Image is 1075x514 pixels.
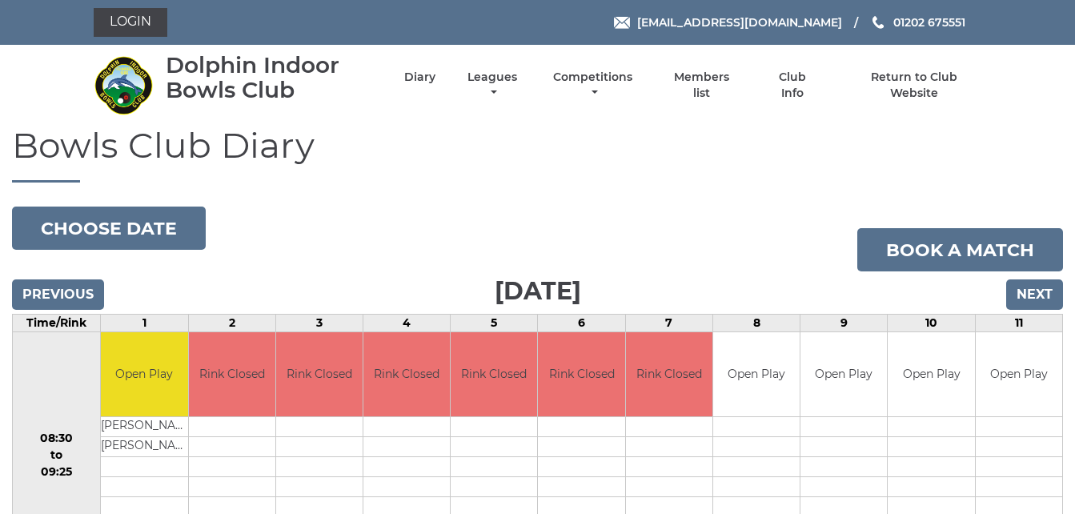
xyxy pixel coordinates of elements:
a: Phone us 01202 675551 [870,14,965,31]
td: 11 [975,315,1062,332]
td: Rink Closed [538,332,624,416]
td: Rink Closed [626,332,712,416]
h1: Bowls Club Diary [12,126,1063,183]
button: Choose date [12,207,206,250]
td: 9 [800,315,888,332]
a: Members list [664,70,738,101]
a: Book a match [857,228,1063,271]
td: [PERSON_NAME] [101,436,187,456]
span: [EMAIL_ADDRESS][DOMAIN_NAME] [637,15,842,30]
td: 10 [888,315,975,332]
a: Return to Club Website [846,70,981,101]
img: Dolphin Indoor Bowls Club [94,55,154,115]
input: Next [1006,279,1063,310]
td: [PERSON_NAME] [101,416,187,436]
td: 2 [188,315,275,332]
td: 8 [712,315,800,332]
a: Competitions [550,70,637,101]
img: Phone us [872,16,884,29]
input: Previous [12,279,104,310]
div: Dolphin Indoor Bowls Club [166,53,376,102]
a: Leagues [463,70,521,101]
td: Open Play [976,332,1062,416]
td: Rink Closed [451,332,537,416]
td: Rink Closed [276,332,363,416]
td: Time/Rink [13,315,101,332]
span: 01202 675551 [893,15,965,30]
td: 3 [275,315,363,332]
td: 7 [625,315,712,332]
img: Email [614,17,630,29]
td: Open Play [888,332,974,416]
a: Diary [404,70,435,85]
td: 5 [451,315,538,332]
td: 4 [363,315,451,332]
td: Open Play [713,332,800,416]
td: 1 [101,315,188,332]
td: Rink Closed [363,332,450,416]
td: Rink Closed [189,332,275,416]
a: Club Info [767,70,819,101]
td: Open Play [800,332,887,416]
a: Email [EMAIL_ADDRESS][DOMAIN_NAME] [614,14,842,31]
td: 6 [538,315,625,332]
td: Open Play [101,332,187,416]
a: Login [94,8,167,37]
